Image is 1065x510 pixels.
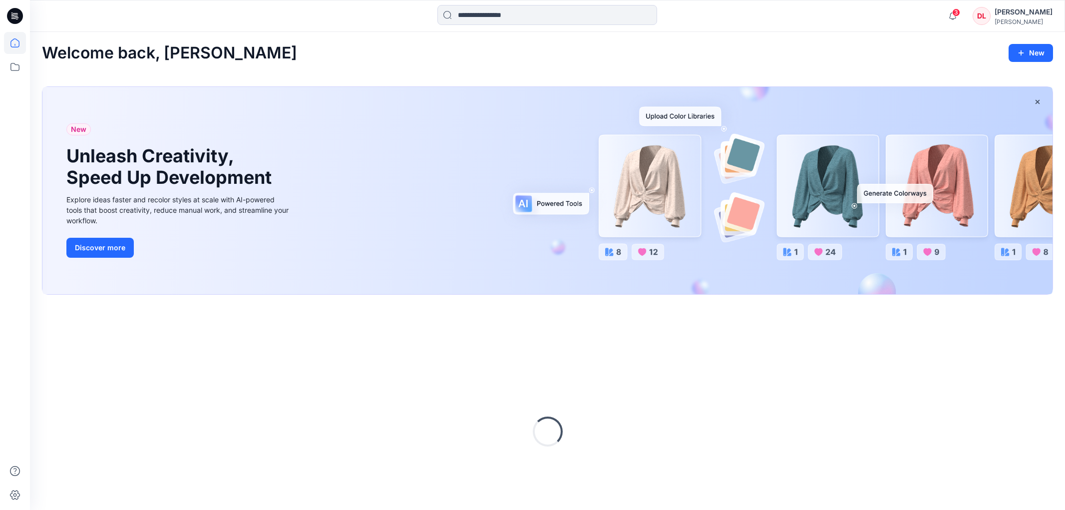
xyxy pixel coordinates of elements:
[66,238,291,258] a: Discover more
[66,238,134,258] button: Discover more
[66,194,291,226] div: Explore ideas faster and recolor styles at scale with AI-powered tools that boost creativity, red...
[995,6,1053,18] div: [PERSON_NAME]
[973,7,991,25] div: DL
[42,44,297,62] h2: Welcome back, [PERSON_NAME]
[1009,44,1053,62] button: New
[66,145,276,188] h1: Unleash Creativity, Speed Up Development
[71,123,86,135] span: New
[995,18,1053,25] div: [PERSON_NAME]
[952,8,960,16] span: 3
